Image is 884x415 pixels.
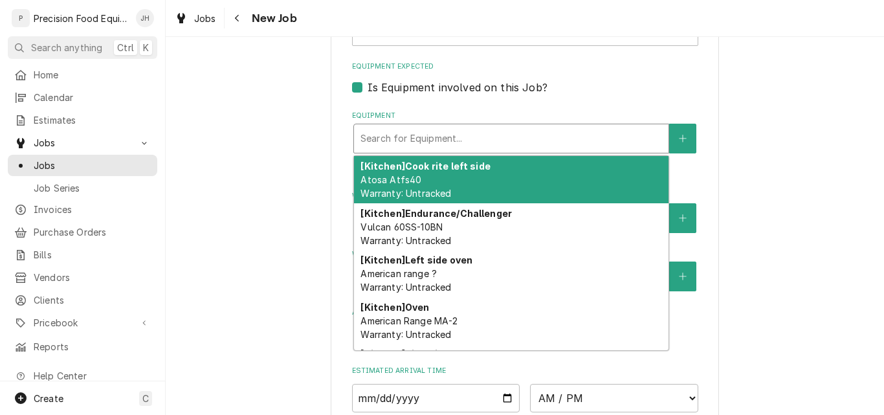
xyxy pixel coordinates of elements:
[34,248,151,262] span: Bills
[352,366,698,412] div: Estimated Arrival Time
[34,12,129,25] div: Precision Food Equipment LLC
[12,9,30,27] div: P
[352,111,698,121] label: Equipment
[8,244,157,265] a: Bills
[34,393,63,404] span: Create
[34,271,151,284] span: Vendors
[352,384,520,412] input: Date
[8,64,157,85] a: Home
[142,392,149,405] span: C
[117,41,134,54] span: Ctrl
[352,191,698,201] label: Who called in this service?
[352,366,698,376] label: Estimated Arrival Time
[352,249,698,291] div: Who should the tech(s) ask for?
[8,109,157,131] a: Estimates
[8,267,157,288] a: Vendors
[368,80,547,95] label: Is Equipment involved on this Job?
[669,203,696,233] button: Create New Contact
[679,272,687,281] svg: Create New Contact
[360,174,451,199] span: Atosa Atfs40 Warranty: Untracked
[170,8,221,29] a: Jobs
[8,221,157,243] a: Purchase Orders
[143,41,149,54] span: K
[360,254,472,265] strong: [Kitchen] Left side oven
[360,161,491,172] strong: [Kitchen] Cook rite left side
[136,9,154,27] div: Jason Hertel's Avatar
[34,225,151,239] span: Purchase Orders
[352,249,698,260] label: Who should the tech(s) ask for?
[8,289,157,311] a: Clients
[352,111,698,175] div: Equipment
[360,348,453,359] strong: [Kitchen] Tilt skillet
[530,384,698,412] select: Time Select
[8,336,157,357] a: Reports
[34,340,151,353] span: Reports
[669,124,696,153] button: Create New Equipment
[8,199,157,220] a: Invoices
[34,293,151,307] span: Clients
[34,113,151,127] span: Estimates
[352,62,698,95] div: Equipment Expected
[248,10,297,27] span: New Job
[34,68,151,82] span: Home
[34,316,131,330] span: Pricebook
[8,36,157,59] button: Search anythingCtrlK
[8,177,157,199] a: Job Series
[31,41,102,54] span: Search anything
[352,308,698,350] div: Attachments
[34,203,151,216] span: Invoices
[8,87,157,108] a: Calendar
[34,159,151,172] span: Jobs
[352,191,698,233] div: Who called in this service?
[679,134,687,143] svg: Create New Equipment
[8,312,157,333] a: Go to Pricebook
[360,268,451,293] span: American range ? Warranty: Untracked
[8,155,157,176] a: Jobs
[136,9,154,27] div: JH
[34,91,151,104] span: Calendar
[360,208,512,219] strong: [Kitchen] Endurance/Challenger
[669,262,696,291] button: Create New Contact
[34,136,131,150] span: Jobs
[34,181,151,195] span: Job Series
[352,308,698,318] label: Attachments
[194,12,216,25] span: Jobs
[352,62,698,72] label: Equipment Expected
[360,302,429,313] strong: [Kitchen] Oven
[360,315,458,340] span: American Range MA-2 Warranty: Untracked
[8,132,157,153] a: Go to Jobs
[679,214,687,223] svg: Create New Contact
[360,221,451,246] span: Vulcan 60SS-10BN Warranty: Untracked
[227,8,248,28] button: Navigate back
[34,369,149,383] span: Help Center
[8,365,157,387] a: Go to Help Center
